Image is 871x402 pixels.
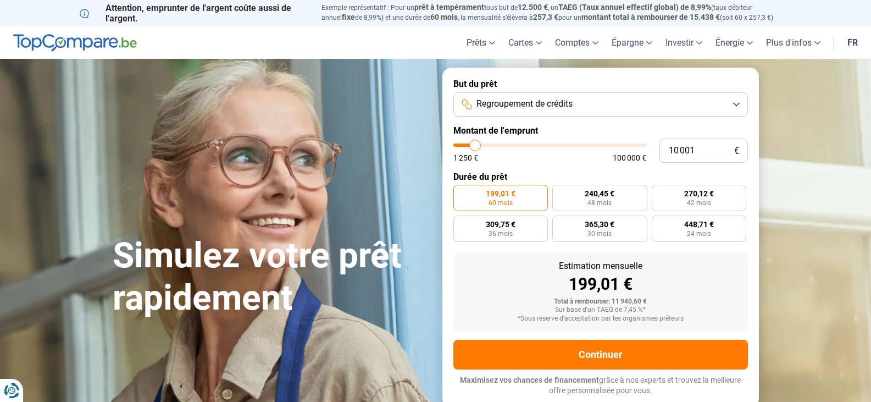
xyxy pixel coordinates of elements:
[462,276,739,293] div: 199,01 €
[342,13,355,21] span: fixe
[659,26,709,59] a: Investir
[430,13,458,21] span: 60 mois
[453,340,748,370] button: Continuer
[460,376,599,384] span: Maximisez vos chances de financement
[113,235,429,320] h1: Simulez votre prêt rapidement
[533,13,558,21] span: 257,3 €
[687,230,711,237] span: 24 mois
[587,230,612,237] span: 30 mois
[687,200,711,206] span: 42 mois
[453,154,478,162] span: 1 250 €
[585,221,614,228] span: 365,30 €
[558,3,711,12] span: TAEG (Taux annuel effectif global) de 8,99%
[709,26,759,59] a: Énergie
[321,3,792,23] p: Exemple représentatif : Pour un tous but de , un (taux débiteur annuel de 8,99%) et une durée de ...
[489,230,513,237] span: 36 mois
[502,26,548,59] a: Cartes
[476,98,573,110] span: Regroupement de crédits
[605,26,659,59] a: Épargne
[462,262,739,271] div: Estimation mensuelle
[759,26,827,59] a: Plus d'infos
[518,3,548,12] span: 12.500 €
[581,13,720,21] span: montant total à rembourser de 15.438 €
[453,79,748,89] label: But du prêt
[462,306,739,314] div: Sur base d'un TAEG de 7,45 %*
[13,34,137,52] img: TopCompare
[613,154,646,162] span: 100 000 €
[462,298,739,306] div: Total à rembourser: 11 940,60 €
[489,200,513,206] span: 60 mois
[587,200,612,206] span: 48 mois
[462,315,739,323] div: *Sous réserve d'acceptation par les organismes prêteurs
[453,125,748,136] label: Montant de l'emprunt
[453,172,748,182] label: Durée du prêt
[80,3,308,24] p: Attention, emprunter de l'argent coûte aussi de l'argent.
[734,146,739,156] span: €
[460,26,502,59] a: Prêts
[684,190,714,197] span: 270,12 €
[453,375,748,397] p: grâce à nos experts et trouvez la meilleure offre personnalisée pour vous.
[684,221,714,228] span: 448,71 €
[486,221,515,228] span: 309,75 €
[585,190,614,197] span: 240,45 €
[414,3,484,12] span: prêt à tempérament
[841,26,864,59] a: fr
[453,92,748,117] button: Regroupement de crédits
[486,190,515,197] span: 199,01 €
[548,26,605,59] a: Comptes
